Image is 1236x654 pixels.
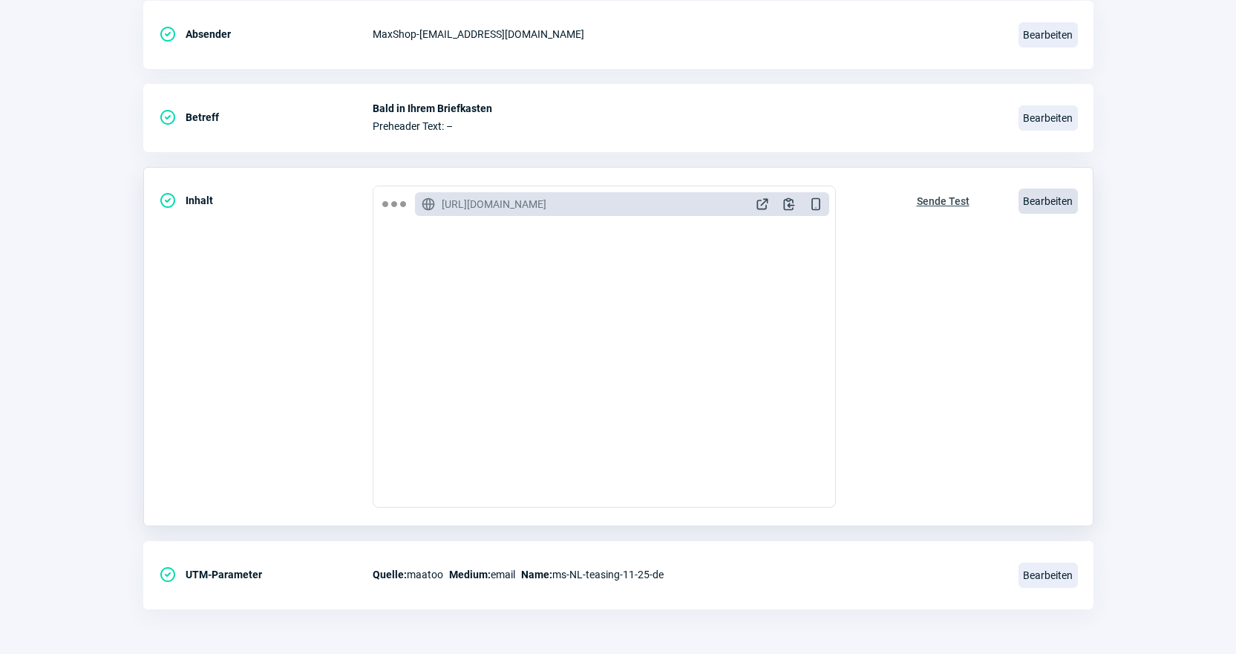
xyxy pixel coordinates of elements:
[521,569,552,581] span: Name:
[1018,105,1078,131] span: Bearbeiten
[159,186,373,215] div: Inhalt
[521,566,664,583] span: ms-NL-teasing-11-25-de
[373,19,1001,49] div: MaxShop - [EMAIL_ADDRESS][DOMAIN_NAME]
[1018,563,1078,588] span: Bearbeiten
[1018,189,1078,214] span: Bearbeiten
[449,566,515,583] span: email
[159,19,373,49] div: Absender
[373,102,1001,114] span: Bald in Ihrem Briefkasten
[373,569,407,581] span: Quelle:
[449,569,491,581] span: Medium:
[159,102,373,132] div: Betreff
[373,120,1001,132] span: Preheader Text: –
[901,186,985,214] button: Sende Test
[917,189,969,213] span: Sende Test
[442,197,546,212] span: [URL][DOMAIN_NAME]
[159,560,373,589] div: UTM-Parameter
[373,566,443,583] span: maatoo
[1018,22,1078,48] span: Bearbeiten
